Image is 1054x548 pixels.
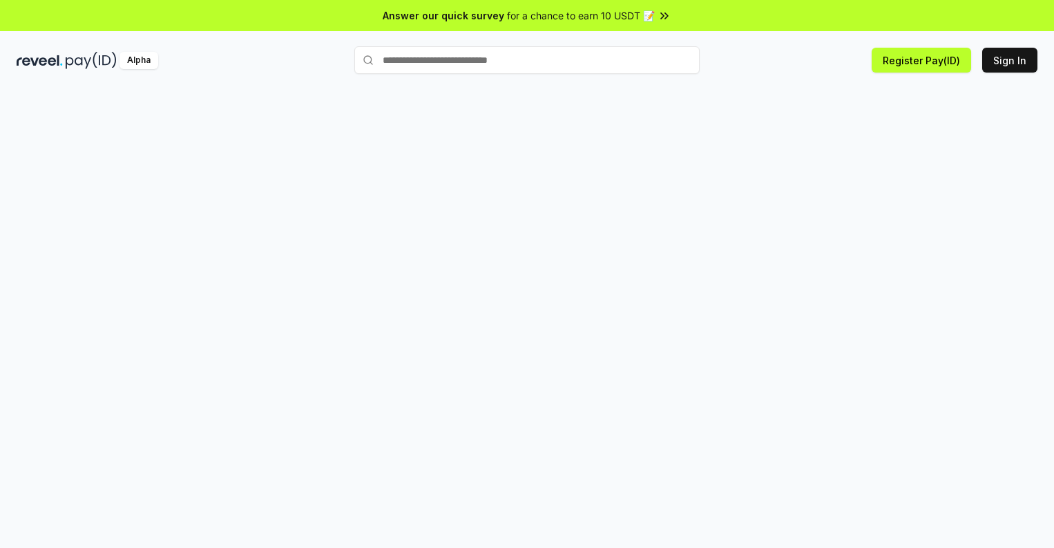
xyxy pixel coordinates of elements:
[872,48,971,73] button: Register Pay(ID)
[507,8,655,23] span: for a chance to earn 10 USDT 📝
[17,52,63,69] img: reveel_dark
[119,52,158,69] div: Alpha
[66,52,117,69] img: pay_id
[383,8,504,23] span: Answer our quick survey
[982,48,1037,73] button: Sign In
